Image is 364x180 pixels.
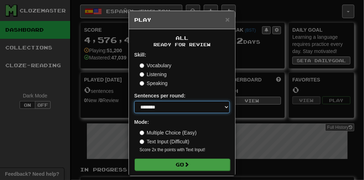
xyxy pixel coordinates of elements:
[135,159,230,171] button: Go
[140,62,171,69] label: Vocabulary
[140,63,144,68] input: Vocabulary
[140,131,144,135] input: Multiple Choice (Easy)
[134,16,230,23] h5: Play
[140,138,189,145] label: Text Input (Difficult)
[140,139,144,144] input: Text Input (Difficult)
[134,52,146,58] strong: Skill:
[140,72,144,77] input: Listening
[134,92,186,99] label: Sentences per round:
[140,129,197,136] label: Multiple Choice (Easy)
[140,71,167,78] label: Listening
[134,119,149,125] strong: Mode:
[225,15,230,23] span: ×
[225,16,230,23] button: Close
[134,42,230,48] small: Ready for Review
[176,35,188,41] span: All
[140,81,144,86] input: Speaking
[140,147,230,153] small: Score 2x the points with Text Input !
[140,80,167,87] label: Speaking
